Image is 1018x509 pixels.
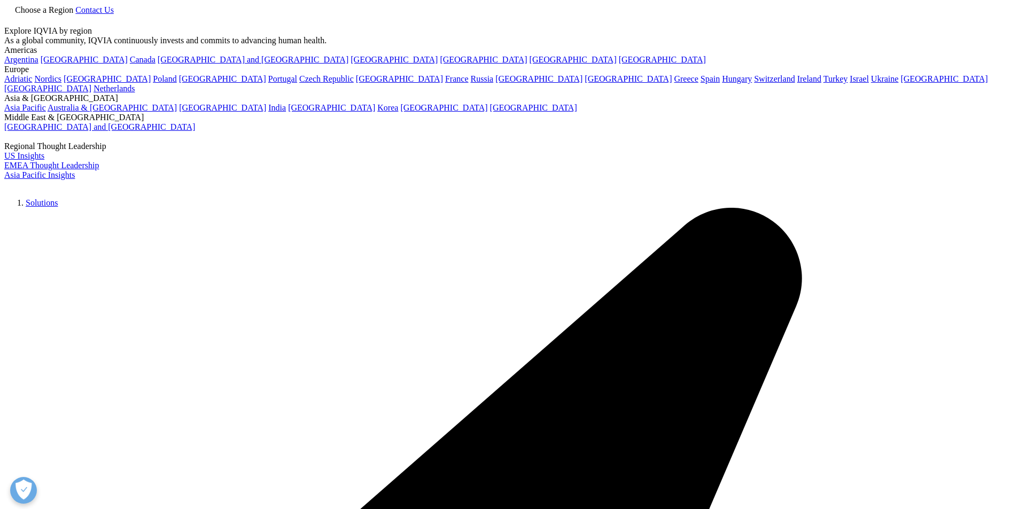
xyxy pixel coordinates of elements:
[4,142,1014,151] div: Regional Thought Leadership
[158,55,348,64] a: [GEOGRAPHIC_DATA] and [GEOGRAPHIC_DATA]
[722,74,752,83] a: Hungary
[471,74,494,83] a: Russia
[268,74,297,83] a: Portugal
[288,103,375,112] a: [GEOGRAPHIC_DATA]
[490,103,577,112] a: [GEOGRAPHIC_DATA]
[130,55,156,64] a: Canada
[299,74,354,83] a: Czech Republic
[4,84,91,93] a: [GEOGRAPHIC_DATA]
[4,161,99,170] a: EMEA Thought Leadership
[619,55,706,64] a: [GEOGRAPHIC_DATA]
[4,122,195,131] a: [GEOGRAPHIC_DATA] and [GEOGRAPHIC_DATA]
[10,477,37,504] button: Open Preferences
[530,55,617,64] a: [GEOGRAPHIC_DATA]
[179,103,266,112] a: [GEOGRAPHIC_DATA]
[4,45,1014,55] div: Americas
[4,74,32,83] a: Adriatic
[585,74,672,83] a: [GEOGRAPHIC_DATA]
[674,74,698,83] a: Greece
[4,103,46,112] a: Asia Pacific
[495,74,582,83] a: [GEOGRAPHIC_DATA]
[900,74,988,83] a: [GEOGRAPHIC_DATA]
[754,74,795,83] a: Switzerland
[48,103,177,112] a: Australia & [GEOGRAPHIC_DATA]
[75,5,114,14] a: Contact Us
[15,5,73,14] span: Choose a Region
[850,74,869,83] a: Israel
[4,65,1014,74] div: Europe
[701,74,720,83] a: Spain
[179,74,266,83] a: [GEOGRAPHIC_DATA]
[356,74,443,83] a: [GEOGRAPHIC_DATA]
[4,55,38,64] a: Argentina
[64,74,151,83] a: [GEOGRAPHIC_DATA]
[4,113,1014,122] div: Middle East & [GEOGRAPHIC_DATA]
[4,151,44,160] a: US Insights
[823,74,848,83] a: Turkey
[440,55,527,64] a: [GEOGRAPHIC_DATA]
[797,74,821,83] a: Ireland
[153,74,176,83] a: Poland
[871,74,899,83] a: Ukraine
[4,170,75,179] a: Asia Pacific Insights
[268,103,286,112] a: India
[26,198,58,207] a: Solutions
[41,55,128,64] a: [GEOGRAPHIC_DATA]
[34,74,61,83] a: Nordics
[4,36,1014,45] div: As a global community, IQVIA continuously invests and commits to advancing human health.
[400,103,487,112] a: [GEOGRAPHIC_DATA]
[377,103,398,112] a: Korea
[94,84,135,93] a: Netherlands
[4,26,1014,36] div: Explore IQVIA by region
[4,93,1014,103] div: Asia & [GEOGRAPHIC_DATA]
[351,55,438,64] a: [GEOGRAPHIC_DATA]
[445,74,469,83] a: France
